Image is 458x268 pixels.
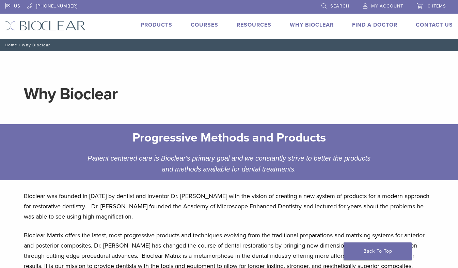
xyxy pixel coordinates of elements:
a: Why Bioclear [290,21,334,28]
a: Products [141,21,172,28]
span: My Account [371,3,403,9]
a: Back To Top [344,242,412,260]
span: / [17,43,22,47]
span: Search [330,3,349,9]
img: Bioclear [5,21,86,31]
a: Contact Us [416,21,453,28]
a: Find A Doctor [352,21,397,28]
h1: Why Bioclear [24,86,434,102]
div: Patient centered care is Bioclear's primary goal and we constantly strive to better the products ... [76,153,382,175]
h2: Progressive Methods and Products [81,130,377,146]
span: 0 items [428,3,446,9]
a: Home [3,43,17,47]
a: Courses [191,21,218,28]
p: Bioclear was founded in [DATE] by dentist and inventor Dr. [PERSON_NAME] with the vision of creat... [24,191,434,222]
a: Resources [237,21,271,28]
